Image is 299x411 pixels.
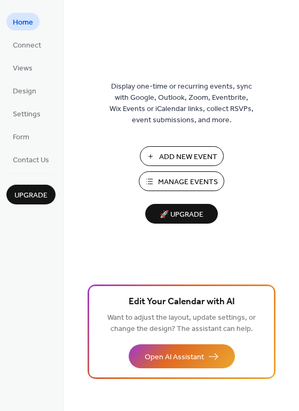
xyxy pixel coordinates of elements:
[13,109,41,120] span: Settings
[6,82,43,99] a: Design
[13,63,33,74] span: Views
[6,128,36,145] a: Form
[13,86,36,97] span: Design
[6,151,56,168] a: Contact Us
[152,208,211,222] span: 🚀 Upgrade
[6,105,47,122] a: Settings
[13,155,49,166] span: Contact Us
[6,59,39,76] a: Views
[6,13,40,30] a: Home
[107,311,256,336] span: Want to adjust the layout, update settings, or change the design? The assistant can help.
[13,132,29,143] span: Form
[158,177,218,188] span: Manage Events
[140,146,224,166] button: Add New Event
[159,152,217,163] span: Add New Event
[145,352,204,363] span: Open AI Assistant
[6,36,48,53] a: Connect
[129,344,235,368] button: Open AI Assistant
[145,204,218,224] button: 🚀 Upgrade
[13,40,41,51] span: Connect
[139,171,224,191] button: Manage Events
[14,190,48,201] span: Upgrade
[129,295,235,310] span: Edit Your Calendar with AI
[109,81,254,126] span: Display one-time or recurring events, sync with Google, Outlook, Zoom, Eventbrite, Wix Events or ...
[6,185,56,204] button: Upgrade
[13,17,33,28] span: Home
